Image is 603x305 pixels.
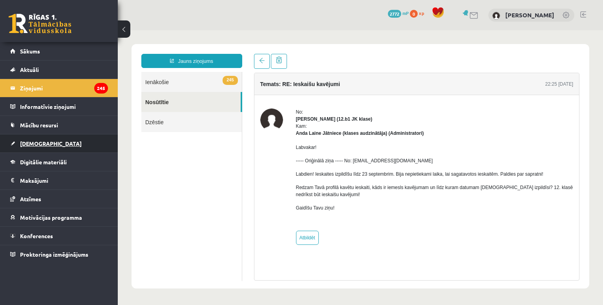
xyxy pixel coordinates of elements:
[20,140,82,147] span: [DEMOGRAPHIC_DATA]
[9,14,71,33] a: Rīgas 1. Tālmācības vidusskola
[388,10,409,16] a: 2772 mP
[24,62,123,82] a: Nosūtītie
[178,114,456,121] p: Labvakar!
[10,134,108,152] a: [DEMOGRAPHIC_DATA]
[10,42,108,60] a: Sākums
[388,10,401,18] span: 2772
[143,78,165,101] img: Diāna Čakša
[94,83,108,94] i: 245
[24,42,124,62] a: 245Ienākošie
[10,245,108,263] a: Proktoringa izmēģinājums
[419,10,424,16] span: xp
[10,190,108,208] a: Atzīmes
[24,82,124,102] a: Dzēstie
[410,10,418,18] span: 0
[20,195,41,202] span: Atzīmes
[178,127,456,134] p: ----- Oriģinālā ziņa ----- No: [EMAIL_ADDRESS][DOMAIN_NAME]
[143,51,223,57] h4: Temats: RE: Ieskaišu kavējumi
[10,116,108,134] a: Mācību resursi
[10,97,108,116] a: Informatīvie ziņojumi
[178,92,456,107] div: Kam:
[10,79,108,97] a: Ziņojumi245
[492,12,500,20] img: Diāna Čakša
[20,121,58,129] span: Mācību resursi
[428,50,455,57] div: 22:25 [DATE]
[20,171,108,189] legend: Maksājumi
[20,97,108,116] legend: Informatīvie ziņojumi
[10,227,108,245] a: Konferences
[20,48,40,55] span: Sākums
[10,61,108,79] a: Aktuāli
[20,66,39,73] span: Aktuāli
[505,11,554,19] a: [PERSON_NAME]
[178,154,455,167] span: Redzam Tavā profilā kavētu ieskaiti, kāds ir iemesls kavējumam un līdz kuram datumam [DEMOGRAPHIC...
[10,208,108,226] a: Motivācijas programma
[20,79,108,97] legend: Ziņojumi
[10,171,108,189] a: Maksājumi
[20,158,67,165] span: Digitālie materiāli
[20,251,88,258] span: Proktoringa izmēģinājums
[24,24,124,38] a: Jauns ziņojums
[178,78,456,85] div: No:
[178,141,426,147] span: Labdien! Ieskaites izpildīšu līdz 23 septembrim. Bija nepietiekami laika, lai sagatavotos ieskait...
[178,100,306,106] strong: Anda Laine Jātniece (klases audzinātāja) (Administratori)
[178,175,217,180] span: Gaidīšu Tavu ziņu!
[20,214,82,221] span: Motivācijas programma
[178,86,255,92] strong: [PERSON_NAME] (12.b1 JK klase)
[20,232,53,239] span: Konferences
[402,10,409,16] span: mP
[410,10,428,16] a: 0 xp
[178,200,201,215] a: Atbildēt
[10,153,108,171] a: Digitālie materiāli
[105,46,120,55] span: 245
